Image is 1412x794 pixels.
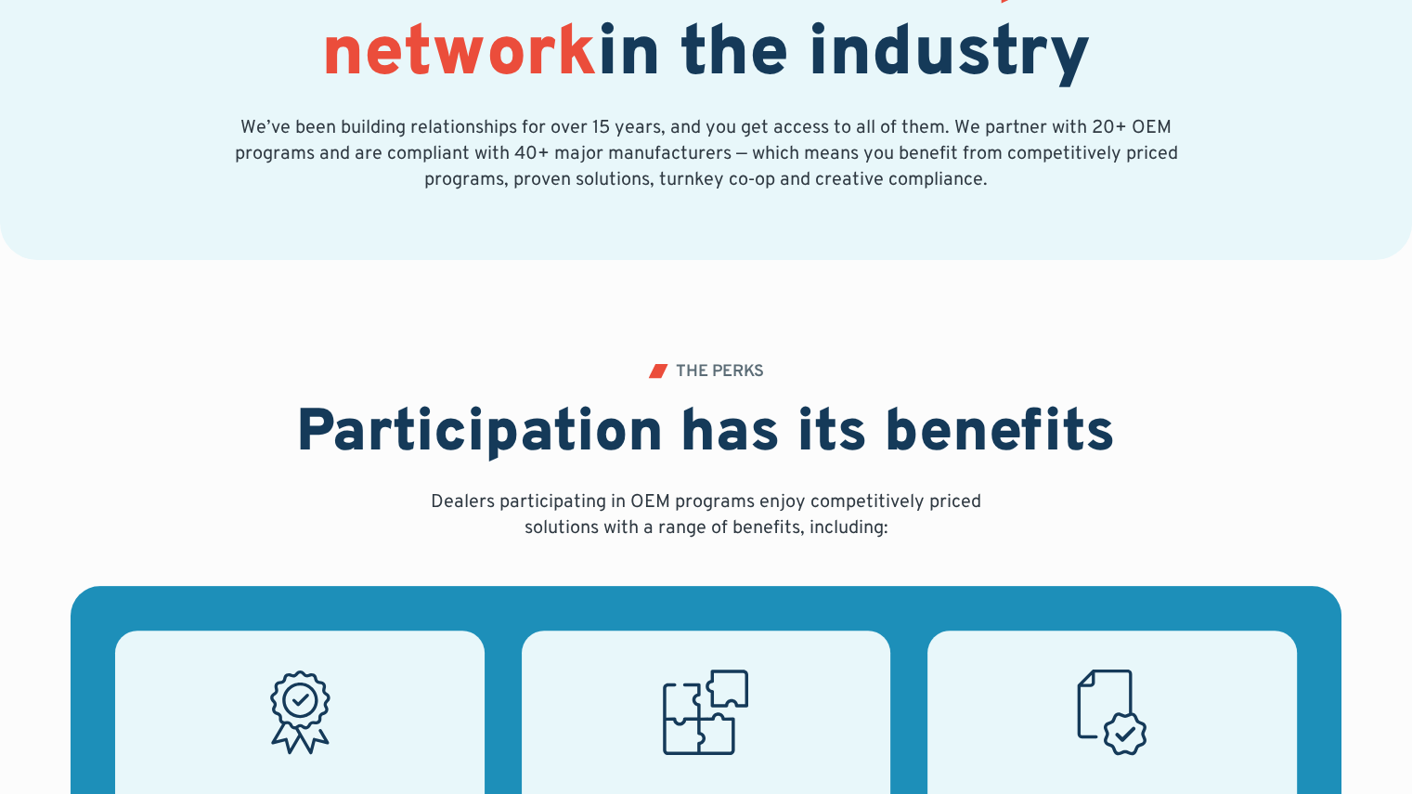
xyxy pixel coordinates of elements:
[296,399,1116,471] h2: Participation has its benefits
[231,115,1182,193] p: We’ve been building relationships for over 15 years, and you get access to all of them. We partne...
[676,364,764,381] div: THE PERKS
[424,489,989,541] p: Dealers participating in OEM programs enjoy competitively priced solutions with a range of benefi...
